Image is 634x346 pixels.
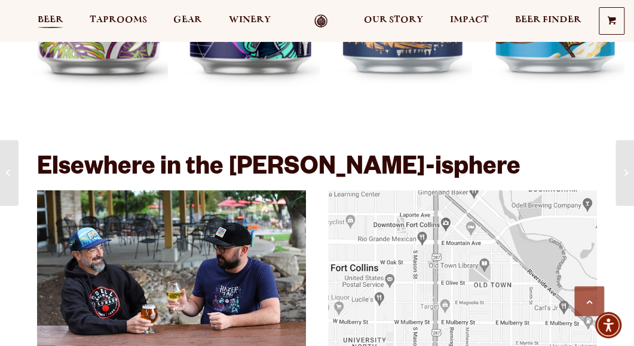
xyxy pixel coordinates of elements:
a: Impact [442,14,496,28]
a: Our Story [356,14,431,28]
span: Beer Finder [515,15,581,25]
span: Our Story [364,15,423,25]
a: Gear [166,14,210,28]
span: Taprooms [90,15,147,25]
a: Taprooms [82,14,155,28]
a: Winery [221,14,278,28]
div: Accessibility Menu [595,312,621,338]
span: Gear [173,15,202,25]
a: Beer Finder [507,14,589,28]
a: Scroll to top [574,286,604,316]
h2: Elsewhere in the [PERSON_NAME]-isphere [37,155,597,184]
span: Impact [449,15,488,25]
a: Beer [30,14,71,28]
span: Beer [38,15,63,25]
a: Odell Home [298,14,343,28]
span: Winery [229,15,271,25]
